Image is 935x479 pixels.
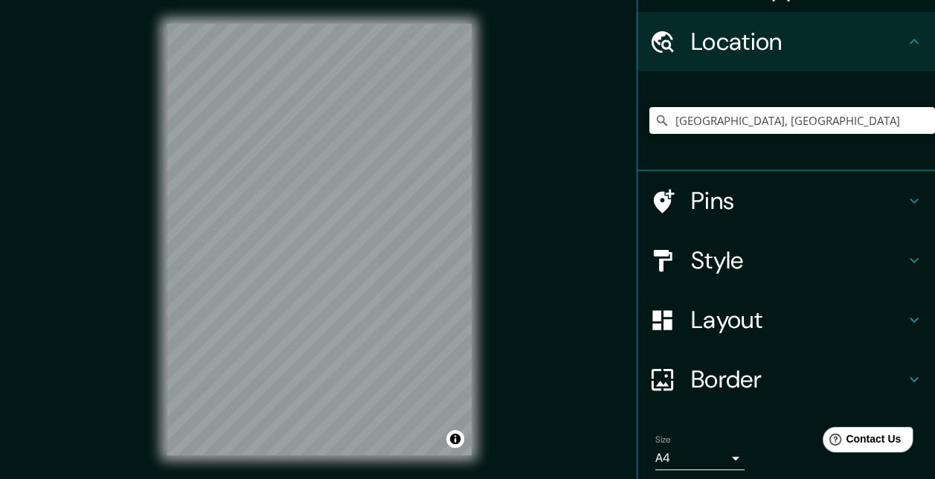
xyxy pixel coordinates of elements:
div: Location [637,12,935,71]
div: A4 [655,446,745,470]
div: Style [637,231,935,290]
h4: Border [691,364,905,394]
h4: Layout [691,305,905,335]
div: Pins [637,171,935,231]
label: Size [655,434,671,446]
canvas: Map [167,24,472,455]
h4: Style [691,245,905,275]
button: Toggle attribution [446,430,464,448]
input: Pick your city or area [649,107,935,134]
iframe: Help widget launcher [803,421,919,463]
div: Layout [637,290,935,350]
h4: Pins [691,186,905,216]
div: Border [637,350,935,409]
h4: Location [691,27,905,57]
